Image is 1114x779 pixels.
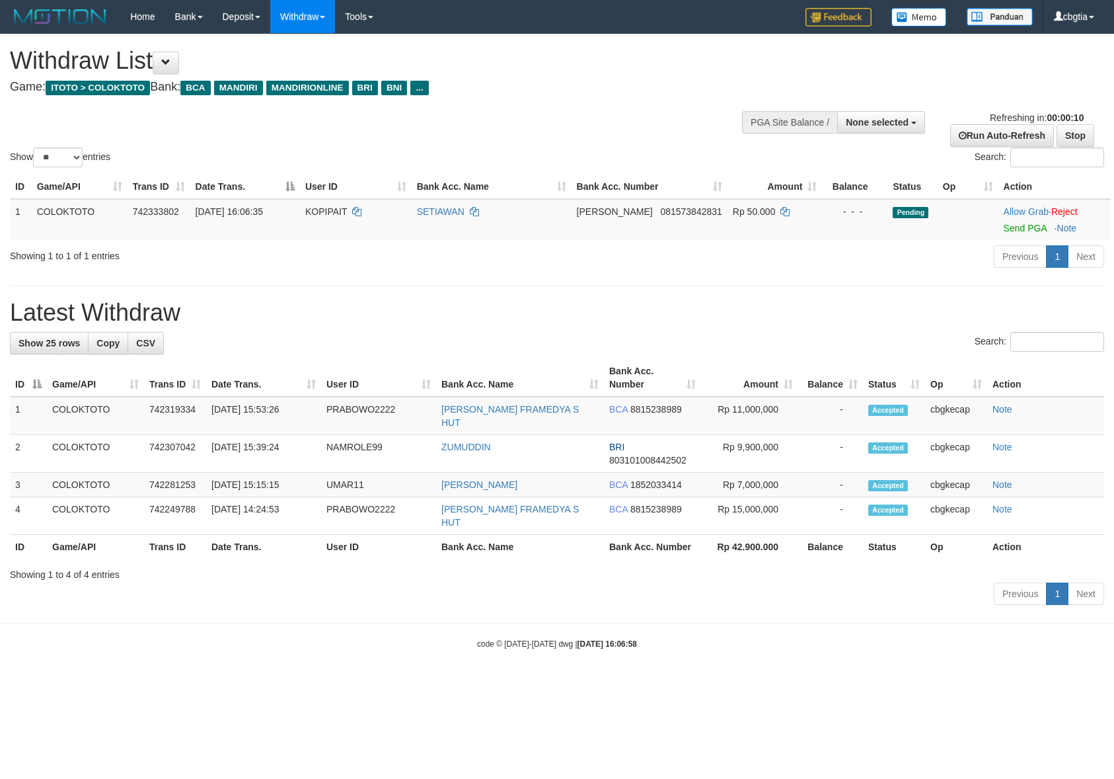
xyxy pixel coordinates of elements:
[868,442,908,454] span: Accepted
[798,359,863,397] th: Balance: activate to sort column ascending
[10,397,47,435] td: 1
[887,175,937,199] th: Status
[990,112,1084,123] span: Refreshing in:
[701,473,798,497] td: Rp 7,000,000
[10,175,32,199] th: ID
[47,359,144,397] th: Game/API: activate to sort column ascending
[96,338,120,348] span: Copy
[1047,112,1084,123] strong: 00:00:10
[992,504,1012,514] a: Note
[609,479,628,490] span: BCA
[10,199,32,240] td: 1
[10,81,729,94] h4: Game: Bank:
[868,405,908,416] span: Accepted
[47,473,144,497] td: COLOKTOTO
[609,504,628,514] span: BCA
[701,359,798,397] th: Amount: activate to sort column ascending
[321,359,436,397] th: User ID: activate to sort column ascending
[206,535,321,559] th: Date Trans.
[798,435,863,473] td: -
[727,175,823,199] th: Amount: activate to sort column ascending
[352,81,378,95] span: BRI
[925,359,987,397] th: Op: activate to sort column ascending
[994,583,1047,605] a: Previous
[477,639,637,649] small: code © [DATE]-[DATE] dwg |
[144,397,206,435] td: 742319334
[827,205,882,218] div: - - -
[1004,206,1051,217] span: ·
[992,404,1012,415] a: Note
[417,206,464,217] a: SETIAWAN
[321,397,436,435] td: PRABOWO2222
[10,48,729,74] h1: Withdraw List
[701,535,798,559] th: Rp 42.900.000
[925,535,987,559] th: Op
[925,497,987,535] td: cbgkecap
[88,332,128,354] a: Copy
[630,479,682,490] span: Copy 1852033414 to clipboard
[412,175,572,199] th: Bank Acc. Name: activate to sort column ascending
[994,245,1047,268] a: Previous
[214,81,263,95] span: MANDIRI
[410,81,428,95] span: ...
[196,206,263,217] span: [DATE] 16:06:35
[1004,206,1049,217] a: Allow Grab
[436,359,604,397] th: Bank Acc. Name: activate to sort column ascending
[742,111,837,134] div: PGA Site Balance /
[868,480,908,491] span: Accepted
[133,206,179,217] span: 742333802
[10,563,1104,581] div: Showing 1 to 4 of 4 entries
[660,206,722,217] span: Copy 081573842831 to clipboard
[863,535,925,559] th: Status
[136,338,155,348] span: CSV
[128,332,164,354] a: CSV
[609,442,624,452] span: BRI
[701,397,798,435] td: Rp 11,000,000
[144,535,206,559] th: Trans ID
[798,473,863,497] td: -
[10,473,47,497] td: 3
[805,8,872,26] img: Feedback.jpg
[321,435,436,473] td: NAMROLE99
[46,81,150,95] span: ITOTO > COLOKTOTO
[609,455,687,466] span: Copy 803101008442502 to clipboard
[1046,583,1068,605] a: 1
[206,397,321,435] td: [DATE] 15:53:26
[572,175,727,199] th: Bank Acc. Number: activate to sort column ascending
[190,175,300,199] th: Date Trans.: activate to sort column descending
[10,359,47,397] th: ID: activate to sort column descending
[10,300,1104,326] h1: Latest Withdraw
[1004,223,1047,233] a: Send PGA
[321,473,436,497] td: UMAR11
[577,639,637,649] strong: [DATE] 16:06:58
[1057,223,1077,233] a: Note
[441,442,491,452] a: ZUMUDDIN
[436,535,604,559] th: Bank Acc. Name
[925,435,987,473] td: cbgkecap
[305,206,347,217] span: KOPIPAIT
[144,435,206,473] td: 742307042
[868,505,908,516] span: Accepted
[32,175,128,199] th: Game/API: activate to sort column ascending
[998,199,1111,240] td: ·
[441,479,517,490] a: [PERSON_NAME]
[863,359,925,397] th: Status: activate to sort column ascending
[33,147,83,167] select: Showentries
[144,473,206,497] td: 742281253
[47,435,144,473] td: COLOKTOTO
[266,81,349,95] span: MANDIRIONLINE
[798,497,863,535] td: -
[47,535,144,559] th: Game/API
[10,147,110,167] label: Show entries
[604,535,701,559] th: Bank Acc. Number
[798,397,863,435] td: -
[577,206,653,217] span: [PERSON_NAME]
[846,117,909,128] span: None selected
[1068,245,1104,268] a: Next
[701,497,798,535] td: Rp 15,000,000
[998,175,1111,199] th: Action
[938,175,998,199] th: Op: activate to sort column ascending
[47,497,144,535] td: COLOKTOTO
[1057,124,1094,147] a: Stop
[992,479,1012,490] a: Note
